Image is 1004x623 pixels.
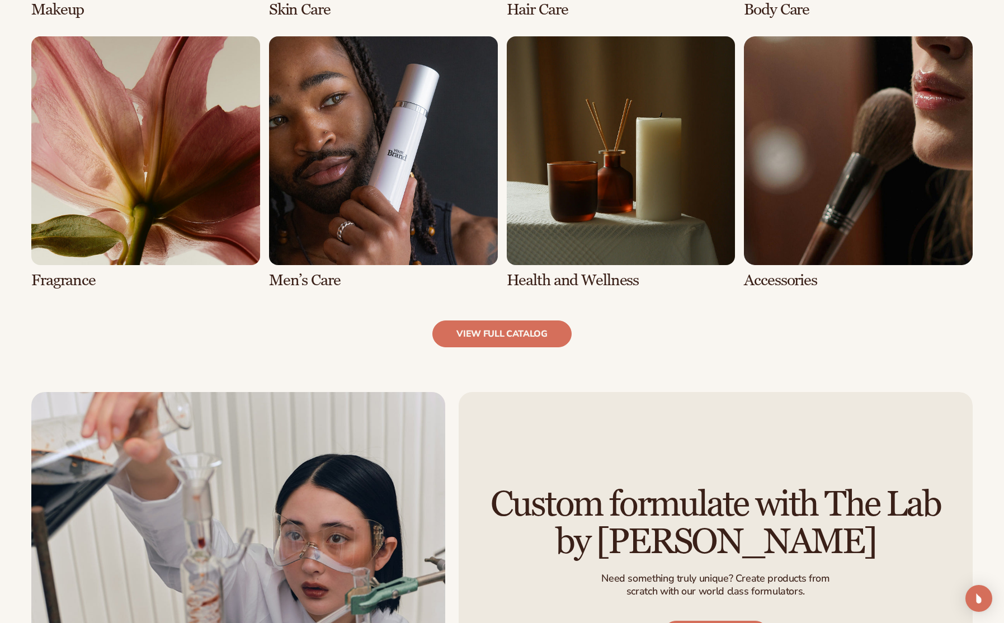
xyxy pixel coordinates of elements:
div: 5 / 8 [31,36,260,289]
h3: Makeup [31,1,260,18]
h3: Body Care [744,1,973,18]
div: 7 / 8 [507,36,736,289]
div: 8 / 8 [744,36,973,289]
h2: Custom formulate with The Lab by [PERSON_NAME] [490,485,941,560]
h3: Hair Care [507,1,736,18]
p: Need something truly unique? Create products from [601,572,829,585]
div: Open Intercom Messenger [965,585,992,612]
a: view full catalog [432,320,572,347]
p: scratch with our world class formulators. [601,585,829,598]
div: 6 / 8 [269,36,498,289]
h3: Skin Care [269,1,498,18]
